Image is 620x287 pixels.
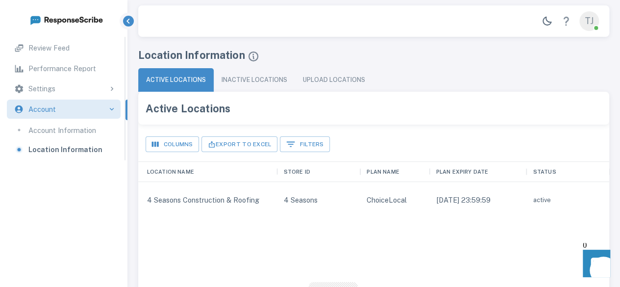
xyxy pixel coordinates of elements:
[146,101,230,116] div: Active Locations
[360,161,429,182] div: Plan Name
[436,195,491,206] p: [DATE] 23:59:59
[201,136,277,152] button: Export To Excel
[138,47,259,63] div: Location Information
[7,100,120,119] div: Account
[533,195,550,205] p: active
[556,11,576,31] a: Help Center
[7,38,120,58] a: Review Feed
[284,166,310,178] div: Store Id
[214,68,295,92] button: Inactive Locations
[28,144,102,155] p: Location Information
[436,166,489,178] div: Plan Expiry Date
[28,104,56,115] p: Account
[138,161,277,182] div: Location name
[295,68,373,92] button: Upload Locations
[138,68,610,92] div: nav tabs example
[146,136,199,152] button: Select the columns you would like displayed.
[367,195,407,206] p: ChoiceLocal
[284,195,318,206] p: 4 Seasons
[533,166,556,178] div: Status
[138,68,214,92] button: Active Locations
[579,11,599,31] div: TJ
[7,59,120,78] a: Performance Report
[280,136,330,152] button: Show filters
[526,161,609,182] div: Status
[7,79,120,99] div: Settings
[573,243,616,285] iframe: Front Chat
[367,166,399,178] div: Plan Name
[276,161,360,182] div: Store Id
[28,83,55,94] p: Settings
[28,63,96,74] p: Performance Report
[28,43,70,53] p: Review Feed
[29,14,103,26] img: logo
[28,125,96,136] p: Account Information
[7,121,120,140] a: Account Information
[147,166,194,178] div: Location name
[7,140,120,159] a: Location Information
[429,161,526,182] div: Plan Expiry Date
[147,195,259,206] p: 4 Seasons Construction & Roofing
